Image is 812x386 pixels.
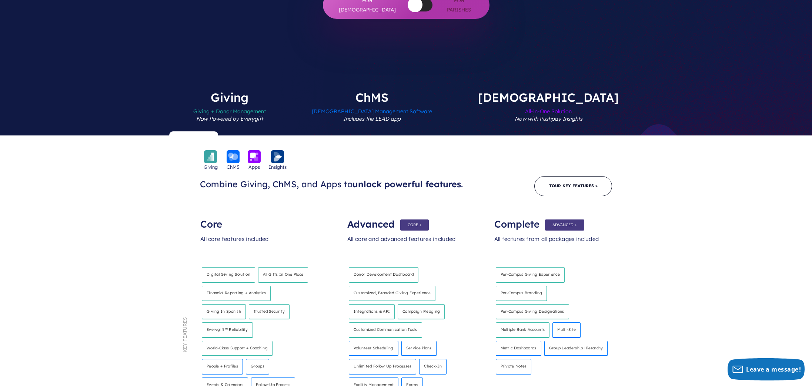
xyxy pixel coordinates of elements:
span: Leave a message! [746,365,801,373]
label: Giving [171,91,288,135]
div: Complete [494,213,612,228]
h4: Multi-site [552,322,581,338]
img: icon_giving-bckgrnd-600x600-1.png [204,150,217,163]
span: Insights [269,163,287,171]
span: Giving + Donor Management [193,103,266,135]
h4: Check-in [419,359,446,375]
img: icon_insights-bckgrnd-600x600-1.png [271,150,284,163]
div: Core [200,213,318,228]
img: icon_apps-bckgrnd-600x600-1.png [248,150,261,163]
h4: People + Profiles [202,359,243,375]
span: Giving [204,163,218,171]
h4: Volunteer scheduling [349,341,398,356]
label: [DEMOGRAPHIC_DATA] [456,91,641,135]
h4: Groups [246,359,269,375]
h4: Private notes [496,359,532,375]
img: icon_chms-bckgrnd-600x600-1.png [227,150,240,163]
span: unlock powerful features [352,179,461,189]
h4: Group leadership hierarchy [544,341,608,356]
span: Apps [248,163,260,171]
label: ChMS [290,91,454,135]
h4: Integrations & API [349,304,395,320]
h4: Everygift™ Reliability [202,322,253,338]
div: Advanced [347,213,465,228]
span: ChMS [227,163,240,171]
span: [DEMOGRAPHIC_DATA] Management Software [312,103,432,135]
a: Tour Key Features > [534,176,612,196]
h4: Per-Campus giving experience [496,267,565,283]
h4: Trusted security [249,304,290,320]
em: Includes the LEAD app [343,115,401,122]
h4: Per-campus giving designations [496,304,569,320]
h4: All Gifts in One Place [258,267,308,283]
em: Now with Pushpay Insights [515,115,582,122]
div: All core features included [200,228,318,261]
div: All core and advanced features included [347,228,465,261]
h4: Campaign pledging [398,304,445,320]
h4: Service plans [401,341,437,356]
h4: Per-campus branding [496,286,547,301]
h4: Metric dashboards [496,341,541,356]
h4: World-class support + coaching [202,341,273,356]
h4: Financial reporting + analytics [202,286,271,301]
button: Leave a message! [728,358,805,380]
h4: Multiple bank accounts [496,322,550,338]
div: All features from all packages included [494,228,612,261]
h4: Customized communication tools [349,322,422,338]
em: Now Powered by Everygift [196,115,263,122]
h4: Giving in Spanish [202,304,246,320]
h3: Combine Giving, ChMS, and Apps to . [200,179,470,190]
h4: Digital giving solution [202,267,255,283]
h4: Unlimited follow up processes [349,359,417,375]
span: All-in-One Solution [478,103,619,135]
h4: Donor development dashboard [349,267,418,283]
h4: Customized, branded giving experience [349,286,435,301]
